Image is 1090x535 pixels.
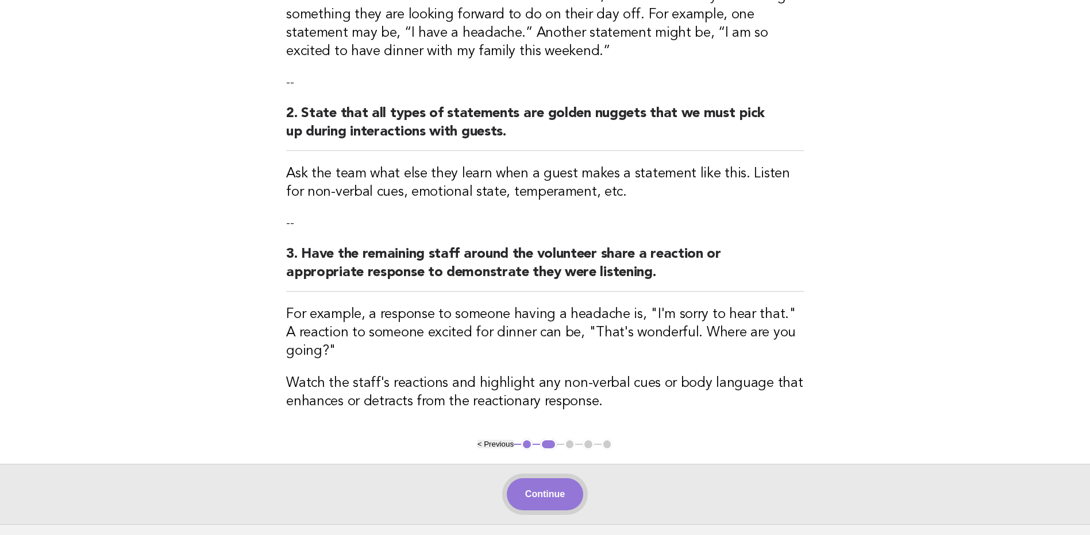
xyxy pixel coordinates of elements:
p: -- [286,75,804,91]
h2: 2. State that all types of statements are golden nuggets that we must pick up during interactions... [286,104,804,151]
h3: For example, a response to someone having a headache is, "I'm sorry to hear that." A reaction to ... [286,305,804,360]
button: 1 [521,439,533,450]
button: < Previous [477,440,514,448]
h3: Ask the team what else they learn when a guest makes a statement like this. Listen for non-verbal... [286,165,804,201]
button: 2 [540,439,557,450]
h2: 3. Have the remaining staff around the volunteer share a reaction or appropriate response to demo... [286,245,804,292]
p: -- [286,215,804,231]
button: Continue [507,478,583,510]
h3: Watch the staff's reactions and highlight any non-verbal cues or body language that enhances or d... [286,374,804,411]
